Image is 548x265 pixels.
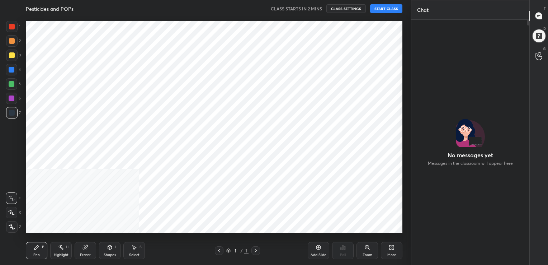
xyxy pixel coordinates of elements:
[232,248,239,253] div: 1
[241,248,243,253] div: /
[244,247,249,254] div: 1
[544,6,546,11] p: T
[363,253,372,257] div: Zoom
[6,221,21,233] div: Z
[387,253,396,257] div: More
[6,64,21,75] div: 4
[6,50,21,61] div: 3
[6,35,21,47] div: 2
[271,5,322,12] h5: CLASS STARTS IN 2 MINS
[543,46,546,51] p: G
[33,253,40,257] div: Pen
[370,4,402,13] button: START CLASS
[543,26,546,31] p: D
[54,253,68,257] div: Highlight
[6,21,20,32] div: 1
[104,253,116,257] div: Shapes
[6,78,21,90] div: 5
[66,245,68,249] div: H
[6,107,21,118] div: 7
[6,93,21,104] div: 6
[42,245,44,249] div: P
[411,0,434,19] p: Chat
[140,245,142,249] div: S
[311,253,326,257] div: Add Slide
[6,207,21,218] div: X
[26,5,74,12] h4: Pesticides and POPs
[6,192,21,204] div: C
[115,245,117,249] div: L
[326,4,366,13] button: CLASS SETTINGS
[80,253,91,257] div: Eraser
[129,253,140,257] div: Select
